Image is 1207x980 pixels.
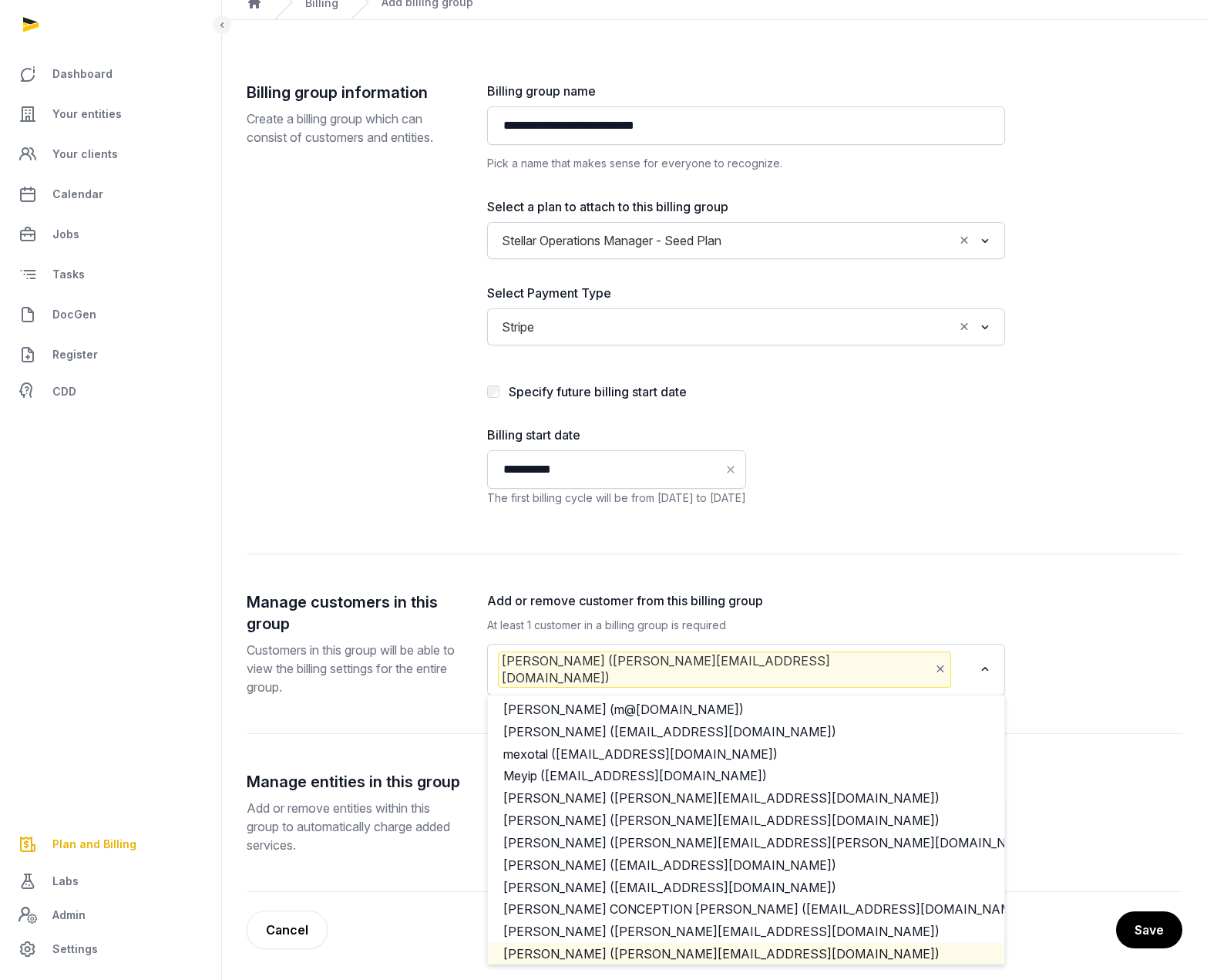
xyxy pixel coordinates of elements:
[498,316,538,338] span: Stripe
[487,426,746,444] label: Billing start date
[488,699,1004,721] li: [PERSON_NAME] (m@[DOMAIN_NAME])
[12,900,209,931] a: Admin
[933,658,947,680] button: Deselect Michelle Stewart (michelle@newcreationhome.org)
[488,810,1004,832] li: [PERSON_NAME] ([PERSON_NAME][EMAIL_ADDRESS][DOMAIN_NAME])
[12,863,209,900] a: Labs
[12,136,209,173] a: Your clients
[12,256,209,293] a: Tasks
[247,591,462,635] h2: Manage customers in this group
[495,313,997,341] div: Search for option
[498,652,951,688] span: [PERSON_NAME] ([PERSON_NAME][EMAIL_ADDRESS][DOMAIN_NAME])
[12,56,209,93] a: Dashboard
[247,771,462,793] h2: Manage entities in this group
[52,906,86,924] span: Admin
[487,591,1005,610] label: Add or remove customer from this billing group
[52,835,136,854] span: Plan and Billing
[52,265,85,284] span: Tasks
[12,296,209,333] a: DocGen
[12,931,209,968] a: Settings
[52,105,122,123] span: Your entities
[541,316,953,338] input: Search for option
[509,384,687,399] label: Specify future billing start date
[487,82,1005,100] label: Billing group name
[488,721,1004,743] li: [PERSON_NAME] ([EMAIL_ADDRESS][DOMAIN_NAME])
[495,227,997,254] div: Search for option
[488,787,1004,810] li: [PERSON_NAME] ([PERSON_NAME][EMAIL_ADDRESS][DOMAIN_NAME])
[12,96,209,133] a: Your entities
[52,65,113,83] span: Dashboard
[488,765,1004,787] li: Meyip ([EMAIL_ADDRESS][DOMAIN_NAME])
[488,921,1004,943] li: [PERSON_NAME] ([PERSON_NAME][EMAIL_ADDRESS][DOMAIN_NAME])
[52,225,79,244] span: Jobs
[52,382,76,401] span: CDD
[488,943,1004,965] li: [PERSON_NAME] ([PERSON_NAME][EMAIL_ADDRESS][DOMAIN_NAME])
[12,376,209,407] a: CDD
[247,641,462,696] p: Customers in this group will be able to view the billing settings for the entire group.
[487,450,746,489] input: Datepicker input
[487,197,1005,216] label: Select a plan to attach to this billing group
[12,216,209,253] a: Jobs
[487,154,1005,173] div: Pick a name that makes sense for everyone to recognize.
[52,145,118,163] span: Your clients
[957,316,971,338] button: Clear Selected
[957,230,971,251] button: Clear Selected
[52,872,79,891] span: Labs
[52,940,98,958] span: Settings
[247,799,462,854] p: Add or remove entities within this group to automatically charge added services.
[52,185,103,204] span: Calendar
[488,854,1004,877] li: [PERSON_NAME] ([EMAIL_ADDRESS][DOMAIN_NAME])
[488,743,1004,766] li: mexotal ([EMAIL_ADDRESS][DOMAIN_NAME])
[12,176,209,213] a: Calendar
[495,648,997,691] div: Search for option
[1116,911,1182,948] button: Save
[247,109,462,146] p: Create a billing group which can consist of customers and entities.
[954,652,973,688] input: Search for option
[488,877,1004,899] li: [PERSON_NAME] ([EMAIL_ADDRESS][DOMAIN_NAME])
[488,832,1004,854] li: [PERSON_NAME] ([PERSON_NAME][EMAIL_ADDRESS][PERSON_NAME][DOMAIN_NAME])
[247,82,462,103] h2: Billing group information
[498,230,725,251] span: Stellar Operations Manager - Seed Plan
[12,826,209,863] a: Plan and Billing
[487,284,1005,302] label: Select Payment Type
[488,898,1004,921] li: [PERSON_NAME] CONCEPTION [PERSON_NAME] ([EMAIL_ADDRESS][DOMAIN_NAME])
[487,616,1005,635] div: At least 1 customer in a billing group is required
[52,345,98,364] span: Register
[487,489,746,507] div: The first billing cycle will be from [DATE] to [DATE]
[12,336,209,373] a: Register
[247,911,328,949] a: Cancel
[52,305,96,324] span: DocGen
[728,230,953,251] input: Search for option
